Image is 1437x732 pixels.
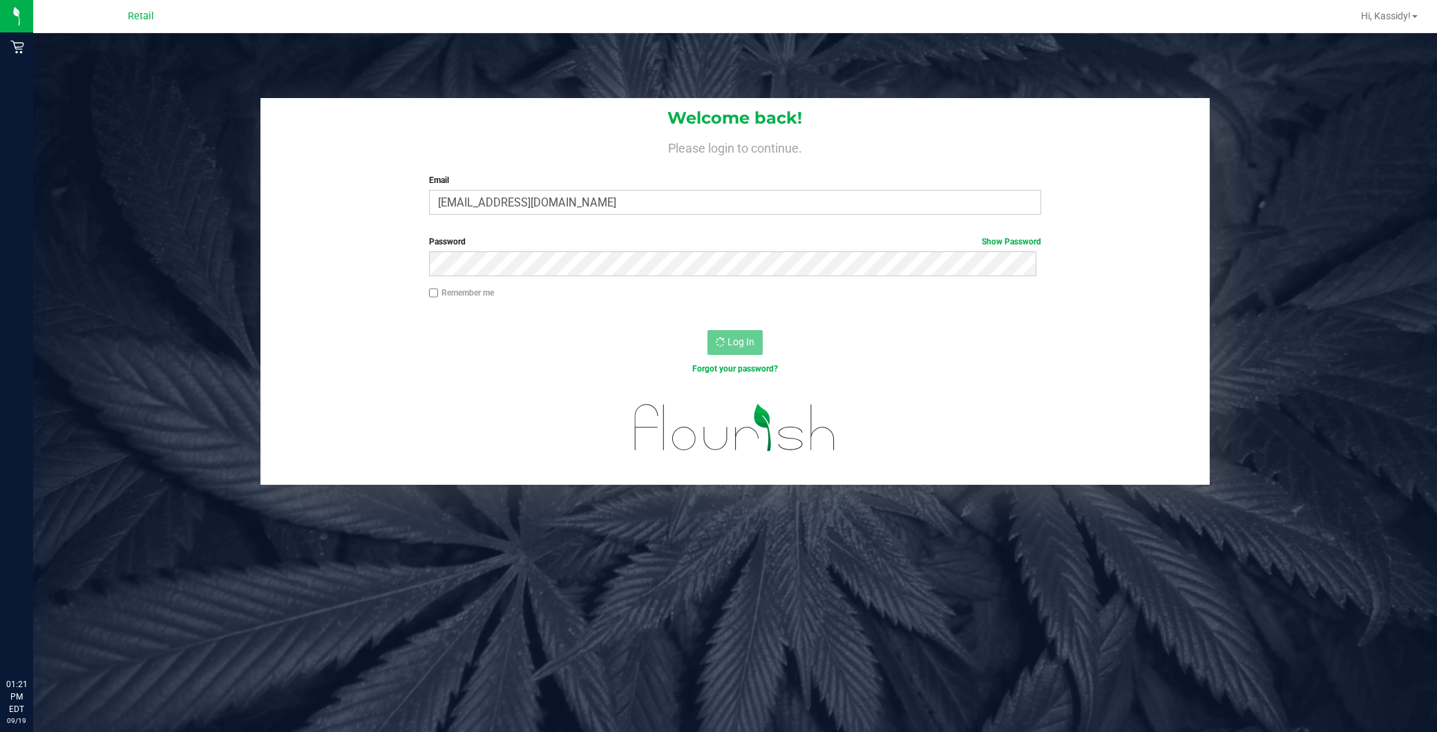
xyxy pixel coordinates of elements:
[616,389,854,466] img: flourish_logo.svg
[6,678,27,715] p: 01:21 PM EDT
[128,10,154,22] span: Retail
[260,109,1210,127] h1: Welcome back!
[429,237,466,247] span: Password
[707,330,763,355] button: Log In
[6,715,27,726] p: 09/19
[10,40,24,54] inline-svg: Retail
[1361,10,1411,21] span: Hi, Kassidy!
[692,364,778,374] a: Forgot your password?
[982,237,1041,247] a: Show Password
[429,288,439,298] input: Remember me
[429,174,1041,186] label: Email
[727,336,754,347] span: Log In
[429,287,494,299] label: Remember me
[260,138,1210,155] h4: Please login to continue.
